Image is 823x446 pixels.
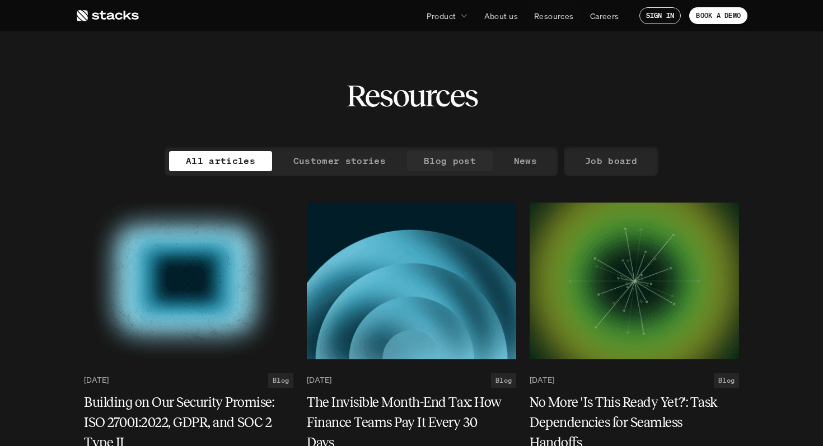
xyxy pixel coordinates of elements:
p: [DATE] [307,375,331,385]
p: Customer stories [293,153,386,169]
h2: Resources [346,78,478,113]
h2: Blog [718,377,735,384]
p: BOOK A DEMO [696,12,741,20]
a: Resources [527,6,581,26]
p: About us [484,10,518,22]
p: Product [427,10,456,22]
a: Customer stories [277,151,403,171]
p: Resources [534,10,574,22]
a: News [497,151,554,171]
a: About us [478,6,525,26]
p: [DATE] [84,375,109,385]
a: BOOK A DEMO [689,7,747,24]
p: SIGN IN [646,12,675,20]
p: [DATE] [530,375,554,385]
a: [DATE]Blog [307,373,516,388]
a: All articles [169,151,272,171]
p: News [514,153,537,169]
p: Blog post [424,153,476,169]
a: Privacy Policy [168,50,216,59]
a: Job board [568,151,654,171]
a: [DATE]Blog [530,373,739,388]
a: Careers [583,6,626,26]
p: All articles [186,153,255,169]
a: SIGN IN [639,7,681,24]
p: Job board [585,153,637,169]
p: Careers [590,10,619,22]
a: [DATE]Blog [84,373,293,388]
h2: Blog [495,377,512,384]
h2: Blog [273,377,289,384]
a: Blog post [407,151,493,171]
